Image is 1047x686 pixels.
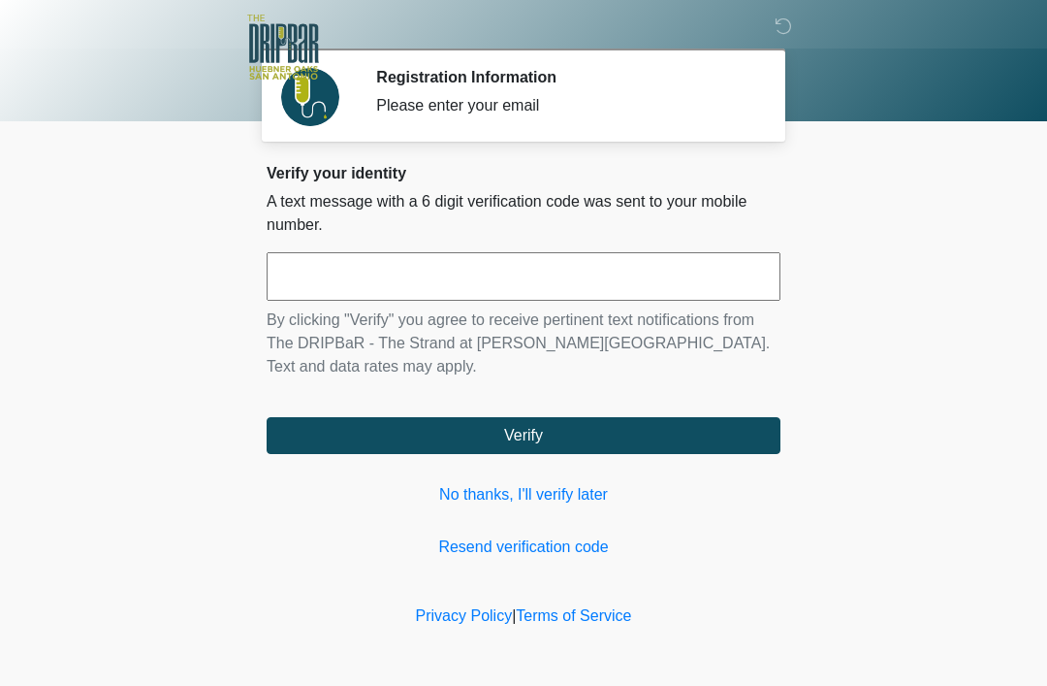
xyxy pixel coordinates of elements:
p: By clicking "Verify" you agree to receive pertinent text notifications from The DRIPBaR - The Str... [267,309,780,378]
a: Resend verification code [267,536,780,559]
button: Verify [267,417,780,454]
p: A text message with a 6 digit verification code was sent to your mobile number. [267,190,780,237]
img: The DRIPBaR - The Strand at Huebner Oaks Logo [247,15,319,80]
a: Terms of Service [516,607,631,624]
h2: Verify your identity [267,164,780,182]
a: | [512,607,516,624]
a: Privacy Policy [416,607,513,624]
img: Agent Avatar [281,68,339,126]
a: No thanks, I'll verify later [267,483,780,506]
div: Please enter your email [376,94,751,117]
